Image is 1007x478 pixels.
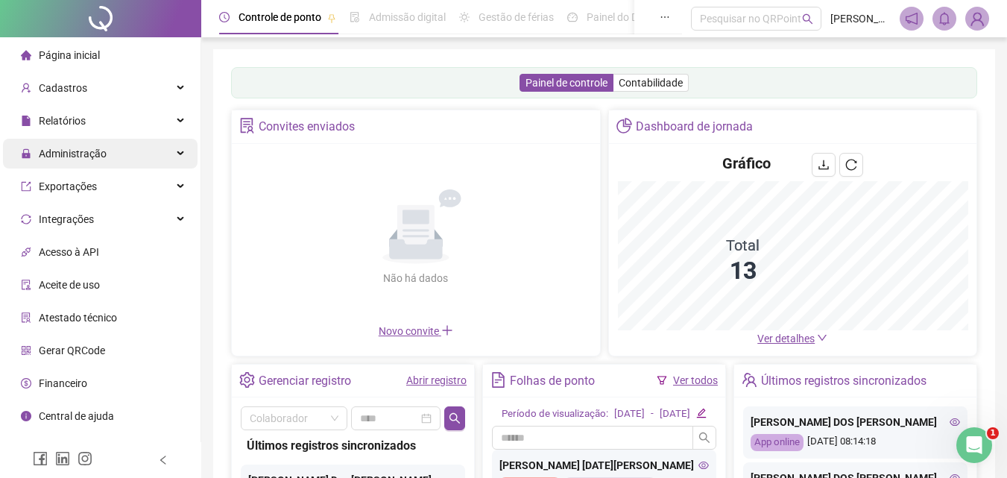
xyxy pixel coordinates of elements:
span: facebook [33,451,48,466]
span: Painel do DP [587,11,645,23]
span: solution [21,312,31,323]
span: Administração [39,148,107,160]
span: api [21,247,31,257]
div: Gerenciar registro [259,368,351,394]
div: Últimos registros sincronizados [761,368,926,394]
span: pie-chart [616,118,632,133]
span: pushpin [327,13,336,22]
span: Acesso à API [39,246,99,258]
a: Ver detalhes down [757,333,827,345]
span: Exportações [39,180,97,192]
a: Abrir registro [406,374,467,386]
span: Atestado técnico [39,312,117,324]
div: [DATE] 08:14:18 [751,434,960,451]
div: Últimos registros sincronizados [247,436,459,455]
span: ellipsis [660,12,670,22]
div: [PERSON_NAME] [DATE][PERSON_NAME] [499,457,709,474]
div: [DATE] [660,406,690,422]
span: eye [698,460,709,471]
span: lock [21,148,31,159]
span: search [698,432,710,444]
span: setting [239,372,255,388]
span: dollar [21,378,31,389]
span: Novo convite [379,325,453,337]
div: - [651,406,654,422]
div: Período de visualização: [502,406,608,422]
span: info-circle [21,411,31,421]
div: App online [751,434,804,451]
span: team [742,372,757,388]
span: user-add [21,83,31,93]
span: Aceite de uso [39,279,100,291]
span: notification [905,12,918,25]
span: dashboard [567,12,578,22]
span: reload [845,159,857,171]
span: file [21,116,31,126]
span: filter [657,375,667,386]
div: [PERSON_NAME] DOS [PERSON_NAME] [751,414,960,430]
span: linkedin [55,451,70,466]
span: bell [938,12,951,25]
span: Controle de ponto [239,11,321,23]
span: search [449,412,461,424]
span: Página inicial [39,49,100,61]
div: Convites enviados [259,114,355,139]
span: export [21,181,31,192]
span: Gestão de férias [479,11,554,23]
div: Dashboard de jornada [636,114,753,139]
span: Gerar QRCode [39,345,105,356]
a: Ver todos [673,374,718,386]
span: Admissão digital [369,11,446,23]
span: instagram [78,451,92,466]
span: download [818,159,830,171]
span: edit [696,408,706,418]
span: Painel de controle [525,77,607,89]
div: [DATE] [614,406,645,422]
span: sun [459,12,470,22]
span: search [802,13,813,25]
span: solution [239,118,255,133]
span: Relatórios [39,115,86,127]
span: Contabilidade [619,77,683,89]
span: plus [441,324,453,336]
span: Financeiro [39,377,87,389]
span: 1 [987,427,999,439]
span: [PERSON_NAME] FEX [830,10,891,27]
div: Folhas de ponto [510,368,595,394]
span: qrcode [21,345,31,356]
span: Central de ajuda [39,410,114,422]
span: Ver detalhes [757,333,815,345]
span: Integrações [39,213,94,225]
span: eye [950,417,960,427]
span: audit [21,280,31,290]
h4: Gráfico [722,153,771,174]
img: 53922 [966,7,988,30]
div: Não há dados [347,270,484,286]
iframe: Intercom live chat [956,427,992,463]
span: Cadastros [39,82,87,94]
span: file-text [490,372,506,388]
span: clock-circle [219,12,230,22]
span: file-done [350,12,360,22]
span: down [817,333,827,343]
span: sync [21,214,31,224]
span: home [21,50,31,60]
span: left [158,455,168,465]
